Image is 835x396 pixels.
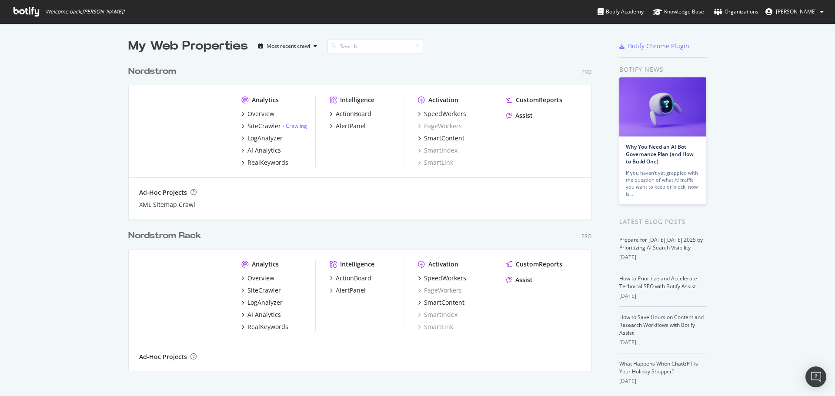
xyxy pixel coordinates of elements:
div: Open Intercom Messenger [805,366,826,387]
div: grid [128,55,598,371]
div: Most recent crawl [267,43,310,49]
div: AI Analytics [247,146,281,155]
input: Search [327,39,423,54]
a: CustomReports [506,96,562,104]
a: Crawling [286,122,307,130]
a: XML Sitemap Crawl [139,200,195,209]
a: PageWorkers [418,286,462,295]
div: Analytics [252,96,279,104]
a: Nordstrom [128,65,180,78]
div: Overview [247,274,274,283]
div: Botify Academy [598,7,644,16]
a: ActionBoard [330,110,371,118]
div: RealKeywords [247,323,288,331]
div: SiteCrawler [247,122,281,130]
a: Botify Chrome Plugin [619,42,689,50]
div: CustomReports [516,96,562,104]
a: RealKeywords [241,158,288,167]
span: Welcome back, [PERSON_NAME] ! [46,8,124,15]
a: SiteCrawler [241,286,281,295]
div: AlertPanel [336,122,366,130]
div: [DATE] [619,339,707,346]
div: AlertPanel [336,286,366,295]
div: Activation [428,260,458,269]
img: Why You Need an AI Bot Governance Plan (and How to Build One) [619,77,706,136]
div: [DATE] [619,292,707,300]
a: Assist [506,111,533,120]
a: SmartLink [418,158,453,167]
div: Latest Blog Posts [619,217,707,226]
div: Assist [515,111,533,120]
div: Ad-Hoc Projects [139,188,187,197]
div: Intelligence [340,260,374,269]
div: SpeedWorkers [424,110,466,118]
span: Neal Mahoney [776,8,817,15]
a: How to Prioritize and Accelerate Technical SEO with Botify Assist [619,275,697,290]
a: SpeedWorkers [418,274,466,283]
div: [DATE] [619,253,707,261]
div: SmartContent [424,134,464,143]
a: AlertPanel [330,122,366,130]
a: What Happens When ChatGPT Is Your Holiday Shopper? [619,360,698,375]
a: AI Analytics [241,146,281,155]
a: LogAnalyzer [241,298,283,307]
div: LogAnalyzer [247,134,283,143]
a: CustomReports [506,260,562,269]
a: SmartContent [418,298,464,307]
a: SpeedWorkers [418,110,466,118]
a: SiteCrawler- Crawling [241,122,307,130]
div: RealKeywords [247,158,288,167]
div: LogAnalyzer [247,298,283,307]
img: nordstromrack.com [139,260,227,330]
div: Analytics [252,260,279,269]
a: PageWorkers [418,122,462,130]
a: Nordstrom Rack [128,230,205,242]
a: SmartIndex [418,146,458,155]
div: Pro [581,233,591,240]
a: RealKeywords [241,323,288,331]
div: My Web Properties [128,37,248,55]
div: Organizations [714,7,758,16]
button: Most recent crawl [255,39,321,53]
a: AlertPanel [330,286,366,295]
div: Botify Chrome Plugin [628,42,689,50]
a: AI Analytics [241,310,281,319]
div: SiteCrawler [247,286,281,295]
a: Overview [241,110,274,118]
div: Activation [428,96,458,104]
div: SpeedWorkers [424,274,466,283]
a: SmartContent [418,134,464,143]
div: ActionBoard [336,110,371,118]
a: LogAnalyzer [241,134,283,143]
div: CustomReports [516,260,562,269]
a: Assist [506,276,533,284]
div: ActionBoard [336,274,371,283]
a: Overview [241,274,274,283]
div: SmartContent [424,298,464,307]
div: Botify news [619,65,707,74]
div: Assist [515,276,533,284]
div: AI Analytics [247,310,281,319]
div: - [283,122,307,130]
div: Nordstrom [128,65,176,78]
div: Knowledge Base [653,7,704,16]
a: SmartIndex [418,310,458,319]
a: SmartLink [418,323,453,331]
a: ActionBoard [330,274,371,283]
div: Ad-Hoc Projects [139,353,187,361]
div: Nordstrom Rack [128,230,201,242]
a: How to Save Hours on Content and Research Workflows with Botify Assist [619,313,704,336]
div: Overview [247,110,274,118]
div: [DATE] [619,377,707,385]
button: [PERSON_NAME] [758,5,831,19]
a: Prepare for [DATE][DATE] 2025 by Prioritizing AI Search Visibility [619,236,703,251]
div: Pro [581,68,591,76]
div: Intelligence [340,96,374,104]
